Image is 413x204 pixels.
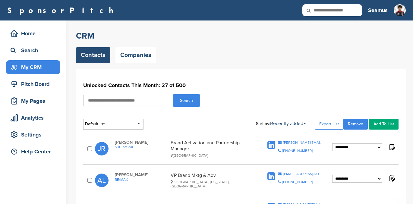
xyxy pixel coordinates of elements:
[388,174,396,182] img: Notes
[6,111,60,125] a: Analytics
[6,60,60,74] a: My CRM
[6,77,60,91] a: Pitch Board
[6,128,60,142] a: Settings
[95,142,109,155] span: JR
[369,119,399,130] a: Add To List
[115,177,168,182] a: RE/MAX
[270,121,306,127] a: Recently added
[6,145,60,158] a: Help Center
[9,146,60,157] div: Help Center
[283,172,323,176] div: [EMAIL_ADDRESS][DOMAIN_NAME]
[171,180,254,188] div: [GEOGRAPHIC_DATA], [US_STATE], [GEOGRAPHIC_DATA]
[9,45,60,56] div: Search
[76,47,110,63] a: Contacts
[9,79,60,89] div: Pitch Board
[6,94,60,108] a: My Pages
[282,180,313,184] div: [PHONE_NUMBER]
[115,172,168,177] span: [PERSON_NAME]
[6,43,60,57] a: Search
[388,143,396,151] img: Notes
[256,121,306,126] div: Sort by:
[9,96,60,106] div: My Pages
[283,141,323,144] div: [PERSON_NAME][EMAIL_ADDRESS][DOMAIN_NAME]
[115,140,168,145] span: [PERSON_NAME]
[171,153,254,158] div: [GEOGRAPHIC_DATA]
[83,119,143,130] div: Default list
[6,27,60,40] a: Home
[315,119,343,130] a: Export List
[95,174,109,187] span: AL
[171,140,254,158] div: Brand Activation and Partnership Manager
[9,129,60,140] div: Settings
[368,4,388,17] a: Seamus
[83,80,399,91] h1: Unlocked Contacts This Month: 27 of 500
[394,4,406,16] img: Seamus pic
[9,112,60,123] div: Analytics
[9,62,60,73] div: My CRM
[343,119,368,130] a: Remove
[171,172,254,188] div: VP Brand Mktg & Adv
[368,6,388,14] h3: Seamus
[76,30,406,41] h2: CRM
[173,94,200,107] button: Search
[115,47,156,63] a: Companies
[389,180,408,199] iframe: Button to launch messaging window
[9,28,60,39] div: Home
[115,145,168,149] a: 5.11 Tactical
[7,6,117,14] a: SponsorPitch
[282,149,313,152] div: [PHONE_NUMBER]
